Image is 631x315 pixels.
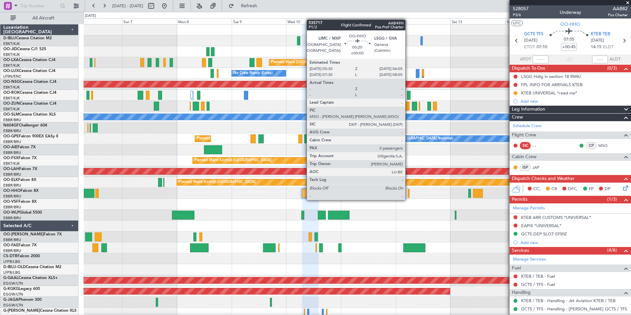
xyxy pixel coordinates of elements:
[3,167,19,171] span: OO-LAH
[3,96,20,101] a: EBKT/KJK
[521,90,577,96] div: KTEB UNIVERSAL *read me*
[341,18,396,24] div: Thu 11
[521,223,561,228] div: EAPIS *UNIVERSAL*
[3,156,37,160] a: OO-FSXFalcon 7X
[3,194,21,199] a: EBBR/BRU
[122,18,177,24] div: Sun 7
[608,12,628,18] span: Pos Charter
[225,1,265,11] button: Refresh
[560,9,581,16] div: Underway
[3,74,21,79] a: LFSN/ENC
[512,196,527,203] span: Permits
[512,264,521,272] span: Fuel
[524,37,538,44] span: [DATE]
[521,82,582,87] div: FPL INFO FOR ARRIVALS KTEB
[3,52,20,57] a: EBKT/KJK
[3,259,20,264] a: LFPB/LBG
[286,18,341,24] div: Wed 10
[3,292,23,297] a: EGGW/LTN
[3,189,20,193] span: OO-HHO
[520,56,531,63] span: ATOT
[513,12,529,18] span: P3/6
[3,161,20,166] a: EBKT/KJK
[3,254,40,258] a: CS-DTRFalcon 2000
[3,36,16,40] span: D-IBLU
[607,196,617,203] span: (1/3)
[607,65,617,72] span: (0/3)
[3,265,26,269] span: D-IBLU-OLD
[533,55,548,63] input: --:--
[3,309,40,313] span: G-[PERSON_NAME]
[603,44,614,51] span: ELDT
[343,134,453,144] div: No Crew [GEOGRAPHIC_DATA] ([GEOGRAPHIC_DATA] National)
[3,309,77,313] a: G-[PERSON_NAME]Cessna Citation XLS
[513,256,546,263] a: Manage Services
[564,36,574,43] span: 07:05
[3,134,19,138] span: OO-GPE
[591,31,610,38] span: KTEB TEB
[513,205,545,212] a: Manage Permits
[3,139,21,144] a: EBBR/BRU
[3,178,36,182] a: OO-ELKFalcon 8X
[3,69,55,73] a: OO-LUXCessna Citation CJ4
[179,177,255,187] div: Planned Maint Kortrijk-[GEOGRAPHIC_DATA]
[3,107,20,112] a: EBKT/KJK
[3,80,56,84] a: OO-NSGCessna Citation CJ4
[177,18,232,24] div: Mon 8
[3,189,39,193] a: OO-HHOFalcon 8X
[3,281,23,286] a: EGGW/LTN
[3,145,17,149] span: OO-AIE
[505,18,560,24] div: Sun 14
[512,153,537,161] span: Cabin Crew
[3,145,36,149] a: OO-AIEFalcon 7X
[3,102,56,106] a: OO-ZUNCessna Citation CJ4
[3,156,18,160] span: OO-FSX
[3,303,23,308] a: EGGW/LTN
[568,186,578,192] span: DFC,
[513,123,542,129] a: Schedule Crew
[610,56,620,63] span: ALDT
[532,164,547,170] a: JAP
[521,231,567,237] div: GCTS DEP SLOT 0700Z
[607,247,617,254] span: (4/6)
[512,114,523,121] span: Crew
[512,247,529,255] span: Services
[521,298,615,303] a: KTEB / TEB - Handling - Jet Aviation KTEB / TEB
[3,58,19,62] span: OO-LXA
[3,102,20,106] span: OO-ZUN
[3,183,21,188] a: EBBR/BRU
[235,4,263,8] span: Refresh
[67,18,122,24] div: Sat 6
[3,216,21,221] a: EBBR/BRU
[112,3,143,9] span: [DATE] - [DATE]
[520,240,628,245] div: Add new
[3,58,55,62] a: OO-LXACessna Citation CJ4
[533,186,541,192] span: CC,
[591,37,604,44] span: [DATE]
[3,200,37,204] a: OO-VSFFalcon 8X
[3,69,19,73] span: OO-LUX
[3,150,21,155] a: EBBR/BRU
[3,47,46,51] a: OO-JIDCessna CJ1 525
[524,44,535,51] span: ETOT
[3,211,19,215] span: OO-WLP
[17,16,70,20] span: All Aircraft
[608,5,628,12] span: AAB82
[396,18,450,24] div: Fri 12
[3,178,18,182] span: OO-ELK
[197,134,316,144] div: Planned Maint [GEOGRAPHIC_DATA] ([GEOGRAPHIC_DATA] National)
[3,113,19,117] span: OO-SLM
[343,36,453,46] div: No Crew [GEOGRAPHIC_DATA] ([GEOGRAPHIC_DATA] National)
[3,113,56,117] a: OO-SLMCessna Citation XLS
[3,172,21,177] a: EBBR/BRU
[194,156,271,165] div: Planned Maint Kortrijk-[GEOGRAPHIC_DATA]
[3,85,20,90] a: EBKT/KJK
[3,123,19,127] span: N604GF
[3,167,37,171] a: OO-LAHFalcon 7X
[3,254,17,258] span: CS-DTR
[3,248,21,253] a: EBBR/BRU
[537,44,547,51] span: 07:10
[3,211,42,215] a: OO-WLPGlobal 5500
[3,298,18,302] span: G-JAGA
[3,243,37,247] a: OO-FAEFalcon 7X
